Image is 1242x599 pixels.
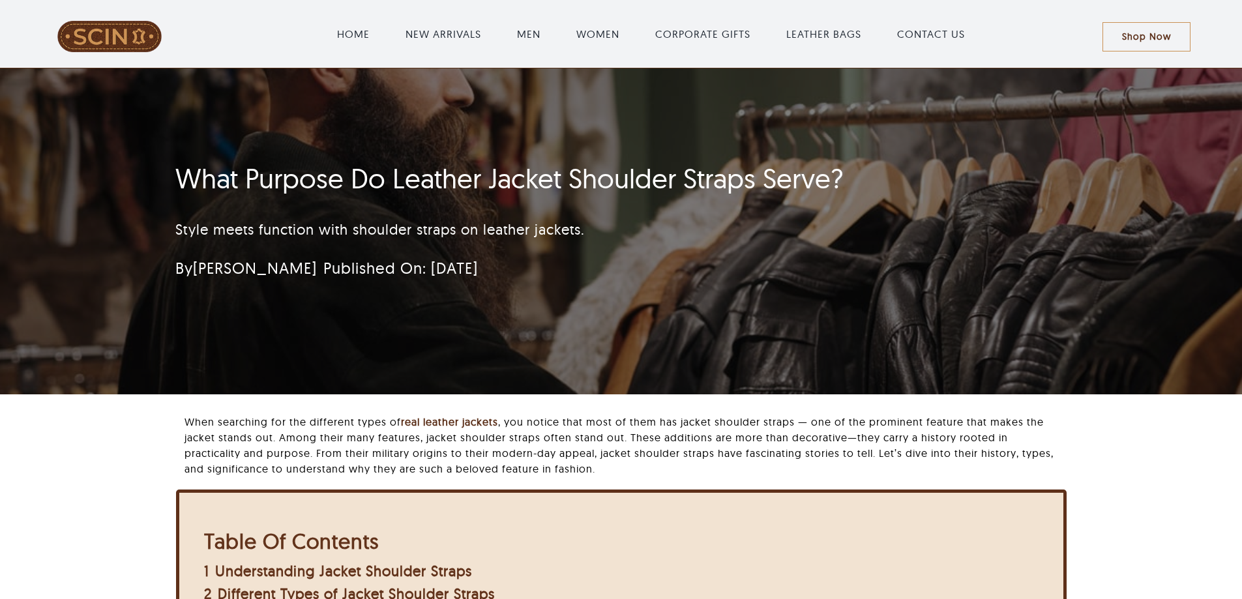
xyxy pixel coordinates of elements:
[193,258,317,278] a: [PERSON_NAME]
[323,258,478,278] span: Published On: [DATE]
[337,26,370,42] a: HOME
[1122,31,1171,42] span: Shop Now
[175,162,911,195] h1: What Purpose Do Leather Jacket Shoulder Straps Serve?
[175,219,911,241] p: Style meets function with shoulder straps on leather jackets.
[215,562,472,580] span: Understanding Jacket Shoulder Straps
[786,26,861,42] a: LEATHER BAGS
[204,562,209,580] span: 1
[897,26,965,42] a: CONTACT US
[1102,22,1190,51] a: Shop Now
[401,415,498,428] a: real leather jackets
[200,13,1102,55] nav: Main Menu
[204,528,379,554] b: Table Of Contents
[204,562,472,580] a: 1 Understanding Jacket Shoulder Straps
[517,26,540,42] a: MEN
[185,414,1066,476] p: When searching for the different types of , you notice that most of them has jacket shoulder stra...
[576,26,619,42] a: WOMEN
[175,258,317,278] span: By
[655,26,750,42] a: CORPORATE GIFTS
[406,26,481,42] a: NEW ARRIVALS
